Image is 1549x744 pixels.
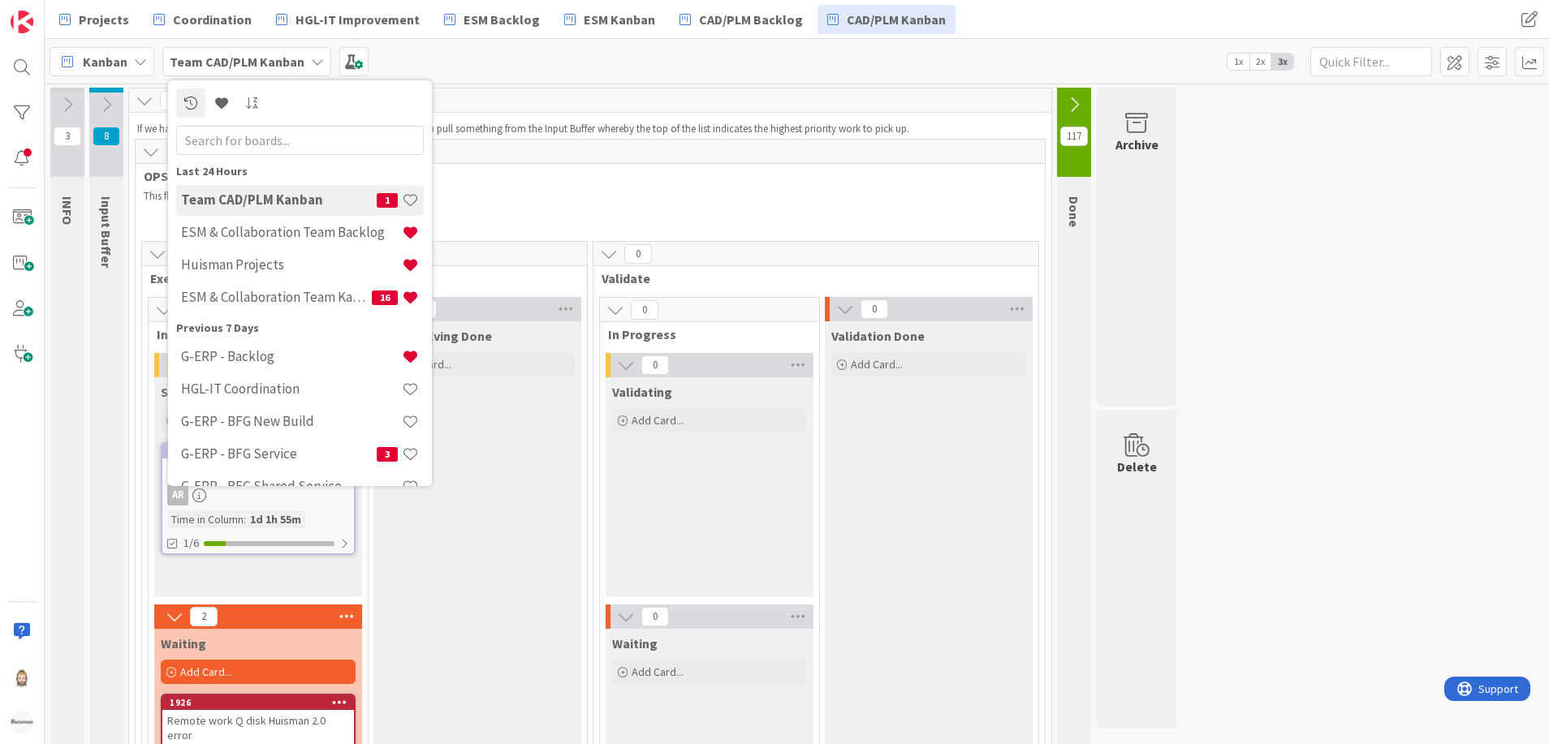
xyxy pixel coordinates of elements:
span: ESM Kanban [584,10,655,29]
span: 3x [1271,54,1293,70]
h4: ESM & Collaboration Team Backlog [181,224,402,240]
a: Coordination [144,5,261,34]
span: Add Card... [632,664,684,679]
span: Kanban [83,52,127,71]
span: 3 [54,127,81,146]
span: 1x [1228,54,1249,70]
li: Data Import Requests [160,217,1038,230]
div: Last 24 Hours [176,163,424,180]
span: : [244,510,246,528]
span: Projects [79,10,129,29]
span: Validating [612,384,672,400]
span: 0 [861,299,888,319]
span: Waiting [161,635,206,652]
b: Team CAD/PLM Kanban [170,54,304,70]
div: 2349 [162,444,354,458]
a: CAD/PLM Kanban [818,5,956,34]
span: 16 [372,290,398,305]
div: Previous 7 Days [176,320,424,337]
span: 0 [641,355,669,375]
span: HGL-IT Improvement [296,10,420,29]
span: 2 [190,607,218,626]
a: CAD/PLM Backlog [670,5,813,34]
span: 1 [377,193,398,208]
span: Add Card... [180,664,232,679]
p: If we have capacity and no other team members need help, you can pull something from the Input Bu... [137,123,1043,135]
div: 1926 [170,697,354,708]
span: 2x [1249,54,1271,70]
span: 71 [160,91,188,110]
img: Visit kanbanzone.com [11,11,33,33]
span: 3 [166,142,194,161]
span: Validate [602,270,1018,286]
span: INFO [59,196,76,225]
span: 0 [631,300,658,320]
p: This flow is used for: [144,190,1037,203]
div: Archive [1115,135,1159,154]
div: Time in Column [167,510,244,528]
span: 117 [1060,127,1088,146]
h4: Team CAD/PLM Kanban [181,191,377,208]
span: Coordination [173,10,252,29]
span: ESM Backlog [464,10,540,29]
div: Delete [1117,457,1157,476]
span: CAD/PLM Backlog [699,10,803,29]
span: Execute / Solve [150,270,567,286]
div: AR [167,484,188,505]
div: 1926 [162,695,354,710]
input: Search for boards... [176,126,424,155]
span: 0 [641,607,669,626]
span: Validation Done [831,328,925,344]
h4: G-ERP - Backlog [181,348,402,364]
span: 1/6 [183,535,199,552]
span: 0 [624,244,652,264]
span: CAD/PLM Kanban [847,10,946,29]
span: Add Card... [851,357,903,372]
div: 1d 1h 55m [246,510,305,528]
a: ESM Backlog [434,5,550,34]
span: Waiting [612,635,658,652]
h4: G-ERP - BFG Shared Service [181,478,402,494]
a: HGL-IT Improvement [266,5,429,34]
span: 3 [377,447,398,462]
div: 2349Creating Project Folder A24-59000 [162,444,354,480]
h4: HGL-IT Coordination [181,381,402,397]
span: Input Buffer [98,196,114,268]
h4: Huisman Projects [181,256,402,273]
div: Creating Project Folder A24-59000 [162,458,354,480]
a: ESM Kanban [554,5,665,34]
h4: ESM & Collaboration Team Kanban [181,289,372,305]
input: Quick Filter... [1310,47,1432,76]
li: Create Project [160,204,1038,217]
span: OPS (Run & Maintenance) [144,168,1025,184]
h4: G-ERP - BFG Service [181,445,377,462]
span: Add Card... [632,413,684,428]
span: In Progress [608,326,799,342]
img: avatar [11,711,33,733]
span: Issue Solving Done [380,328,492,344]
span: In Progress [157,326,347,342]
div: AR [162,484,354,505]
a: Projects [50,5,139,34]
span: Support [34,2,74,22]
span: 8 [93,127,120,146]
img: Rv [11,665,33,688]
h4: G-ERP - BFG New Build [181,413,402,429]
span: Solving / Executing [161,384,273,400]
span: Done [1066,196,1082,227]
